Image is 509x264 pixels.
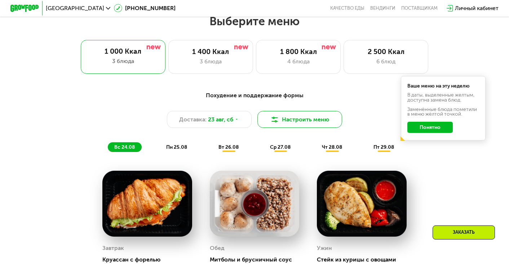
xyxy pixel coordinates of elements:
[176,57,245,66] div: 3 блюда
[407,93,479,102] div: В даты, выделенные желтым, доступна замена блюд.
[407,107,479,117] div: Заменённые блюда пометили в меню жёлтой точкой.
[102,256,198,263] div: Круассан с форелью
[401,5,438,11] div: поставщикам
[176,48,245,56] div: 1 400 Ккал
[433,225,495,240] div: Заказать
[210,243,225,253] div: Обед
[208,115,233,124] span: 23 авг, сб
[257,111,342,128] button: Настроить меню
[407,122,453,133] button: Понятно
[23,14,487,28] h2: Выберите меню
[114,4,176,13] a: [PHONE_NUMBER]
[455,4,499,13] div: Личный кабинет
[218,144,239,150] span: вт 26.08
[210,256,305,263] div: Митболы и брусничный соус
[351,57,421,66] div: 6 блюд
[45,91,464,100] div: Похудение и поддержание формы
[322,144,342,150] span: чт 28.08
[264,48,333,56] div: 1 800 Ккал
[114,144,135,150] span: вс 24.08
[330,5,364,11] a: Качество еды
[407,84,479,89] div: Ваше меню на эту неделю
[317,243,332,253] div: Ужин
[102,243,124,253] div: Завтрак
[166,144,187,150] span: пн 25.08
[370,5,395,11] a: Вендинги
[270,144,291,150] span: ср 27.08
[88,57,158,66] div: 3 блюда
[46,5,104,11] span: [GEOGRAPHIC_DATA]
[317,256,412,263] div: Стейк из курицы с овощами
[373,144,394,150] span: пт 29.08
[351,48,421,56] div: 2 500 Ккал
[88,47,158,56] div: 1 000 Ккал
[179,115,207,124] span: Доставка:
[264,57,333,66] div: 4 блюда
